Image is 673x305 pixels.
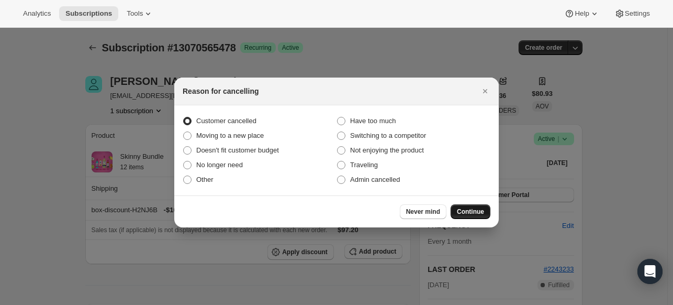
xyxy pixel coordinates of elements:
[120,6,160,21] button: Tools
[625,9,650,18] span: Settings
[65,9,112,18] span: Subscriptions
[400,204,446,219] button: Never mind
[350,161,378,169] span: Traveling
[575,9,589,18] span: Help
[637,259,663,284] div: Open Intercom Messenger
[196,117,256,125] span: Customer cancelled
[127,9,143,18] span: Tools
[183,86,259,96] h2: Reason for cancelling
[457,208,484,216] span: Continue
[196,176,214,183] span: Other
[558,6,605,21] button: Help
[350,146,424,154] span: Not enjoying the product
[350,117,396,125] span: Have too much
[350,132,426,139] span: Switching to a competitor
[350,176,400,183] span: Admin cancelled
[196,146,279,154] span: Doesn't fit customer budget
[196,161,243,169] span: No longer need
[608,6,656,21] button: Settings
[478,84,492,99] button: Close
[451,204,490,219] button: Continue
[23,9,51,18] span: Analytics
[196,132,264,139] span: Moving to a new place
[406,208,440,216] span: Never mind
[59,6,118,21] button: Subscriptions
[17,6,57,21] button: Analytics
